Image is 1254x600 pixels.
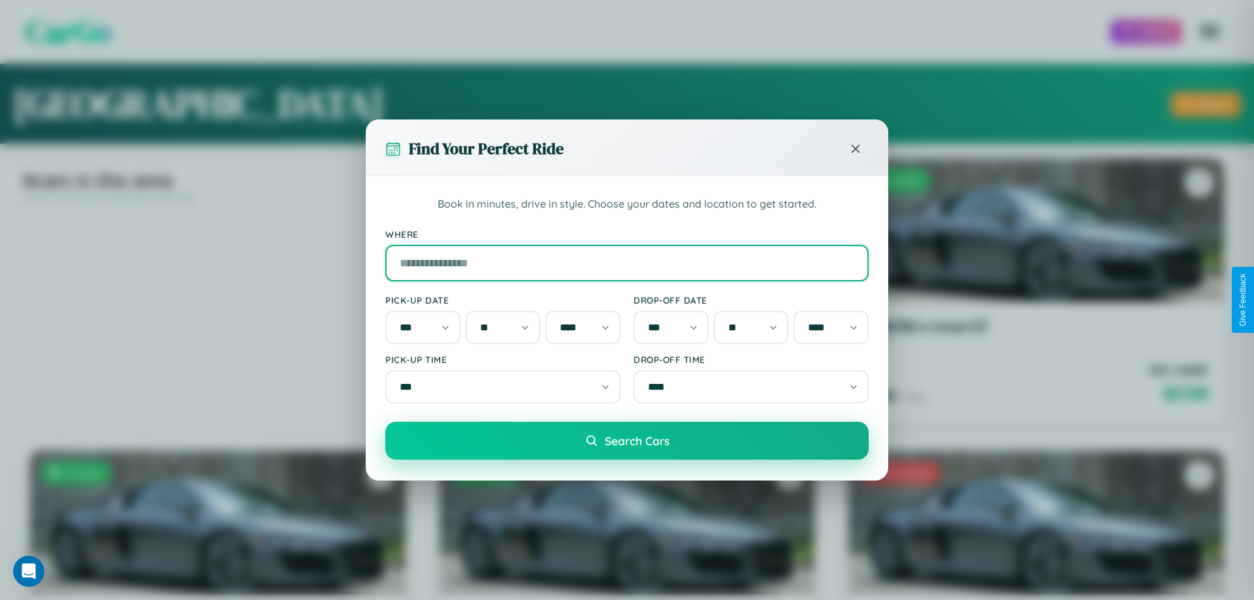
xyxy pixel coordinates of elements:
label: Pick-up Time [385,354,620,365]
label: Pick-up Date [385,294,620,306]
h3: Find Your Perfect Ride [409,138,564,159]
p: Book in minutes, drive in style. Choose your dates and location to get started. [385,196,869,213]
label: Drop-off Date [634,294,869,306]
button: Search Cars [385,422,869,460]
span: Search Cars [605,434,669,448]
label: Drop-off Time [634,354,869,365]
label: Where [385,229,869,240]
